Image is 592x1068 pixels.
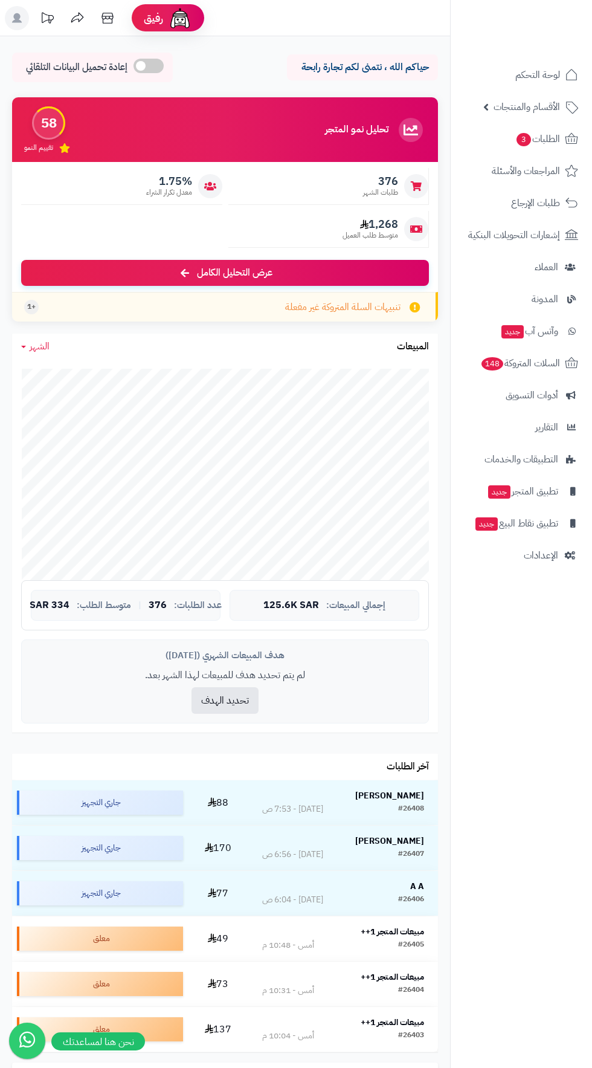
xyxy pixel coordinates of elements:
span: الطلبات [515,131,560,147]
span: طلبات الشهر [363,187,398,198]
span: عدد الطلبات: [174,600,222,610]
a: السلات المتروكة148 [458,349,585,378]
span: العملاء [535,259,558,276]
div: [DATE] - 6:56 ص [262,849,323,861]
div: #26407 [398,849,424,861]
div: أمس - 10:31 م [262,985,314,997]
span: طلبات الإرجاع [511,195,560,212]
span: +1 [27,302,36,312]
span: جديد [475,517,498,531]
span: 1,268 [343,218,398,231]
a: أدوات التسويق [458,381,585,410]
span: تنبيهات السلة المتروكة غير مفعلة [285,300,401,314]
span: معدل تكرار الشراء [146,187,192,198]
div: أمس - 10:04 م [262,1030,314,1042]
div: هدف المبيعات الشهري ([DATE]) [31,649,419,662]
a: التقارير [458,413,585,442]
strong: [PERSON_NAME] [355,789,424,802]
img: ai-face.png [168,6,192,30]
span: تطبيق نقاط البيع [474,515,558,532]
strong: A A [410,880,424,893]
span: التقارير [535,419,558,436]
td: 49 [188,916,248,961]
strong: [PERSON_NAME] [355,835,424,847]
h3: المبيعات [397,341,429,352]
td: 170 [188,826,248,870]
span: إشعارات التحويلات البنكية [468,227,560,244]
span: عرض التحليل الكامل [197,266,272,280]
span: الأقسام والمنتجات [494,99,560,115]
span: رفيق [144,11,163,25]
span: تطبيق المتجر [487,483,558,500]
span: الإعدادات [524,547,558,564]
h3: آخر الطلبات [387,762,429,772]
a: لوحة التحكم [458,60,585,89]
span: أدوات التسويق [506,387,558,404]
span: 3 [516,132,532,147]
img: logo-2.png [510,21,581,46]
span: الشهر [30,339,50,354]
td: 137 [188,1007,248,1052]
a: الطلبات3 [458,125,585,154]
div: #26406 [398,894,424,906]
span: التطبيقات والخدمات [484,451,558,468]
div: #26408 [398,803,424,815]
a: عرض التحليل الكامل [21,260,429,286]
strong: مبيعات المتجر 1++ [361,925,424,938]
a: إشعارات التحويلات البنكية [458,221,585,250]
span: 376 [363,175,398,188]
span: 125.6K SAR [263,600,319,611]
div: #26404 [398,985,424,997]
strong: مبيعات المتجر 1++ [361,1016,424,1029]
a: طلبات الإرجاع [458,189,585,218]
p: حياكم الله ، نتمنى لكم تجارة رابحة [296,60,429,74]
span: إعادة تحميل البيانات التلقائي [26,60,127,74]
span: إجمالي المبيعات: [326,600,385,610]
div: معلق [17,1017,183,1041]
span: 1.75% [146,175,192,188]
span: 376 [149,600,167,611]
span: المراجعات والأسئلة [492,163,560,180]
a: الإعدادات [458,541,585,570]
span: 148 [481,357,504,371]
span: لوحة التحكم [515,66,560,83]
div: جاري التجهيز [17,836,183,860]
div: معلق [17,972,183,996]
span: وآتس آب [500,323,558,340]
h3: تحليل نمو المتجر [325,125,388,135]
div: جاري التجهيز [17,791,183,815]
strong: مبيعات المتجر 1++ [361,971,424,983]
button: تحديد الهدف [191,687,259,714]
a: وآتس آبجديد [458,317,585,346]
span: السلات المتروكة [480,355,560,372]
a: المدونة [458,285,585,314]
a: الشهر [21,340,50,354]
div: #26405 [398,939,424,951]
span: متوسط طلب العميل [343,230,398,241]
span: متوسط الطلب: [77,600,131,610]
a: العملاء [458,253,585,282]
td: 73 [188,962,248,1006]
p: لم يتم تحديد هدف للمبيعات لهذا الشهر بعد. [31,668,419,682]
div: جاري التجهيز [17,881,183,905]
span: تقييم النمو [24,143,53,153]
span: المدونة [532,291,558,308]
span: | [138,601,141,610]
a: التطبيقات والخدمات [458,445,585,474]
div: [DATE] - 7:53 ص [262,803,323,815]
a: تطبيق المتجرجديد [458,477,585,506]
span: جديد [488,485,510,499]
div: أمس - 10:48 م [262,939,314,951]
span: 334 SAR [30,600,69,611]
td: 88 [188,780,248,825]
div: #26403 [398,1030,424,1042]
a: تحديثات المنصة [32,6,62,33]
a: المراجعات والأسئلة [458,157,585,186]
a: تطبيق نقاط البيعجديد [458,509,585,538]
div: معلق [17,927,183,951]
div: [DATE] - 6:04 ص [262,894,323,906]
td: 77 [188,871,248,916]
span: جديد [501,325,524,338]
